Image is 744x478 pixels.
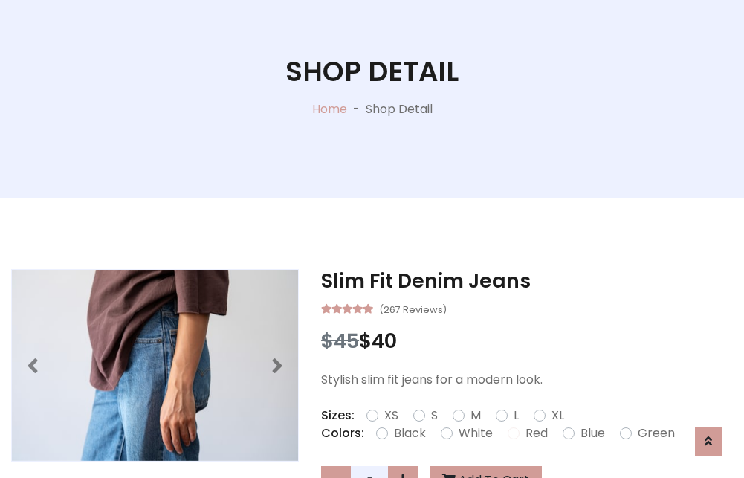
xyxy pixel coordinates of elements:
img: Image [12,270,298,460]
label: Green [638,424,675,442]
h3: Slim Fit Denim Jeans [321,269,733,293]
span: $45 [321,327,359,355]
p: Colors: [321,424,364,442]
label: S [431,407,438,424]
p: - [347,100,366,118]
label: XL [551,407,564,424]
a: Home [312,100,347,117]
p: Stylish slim fit jeans for a modern look. [321,371,733,389]
label: Red [525,424,548,442]
label: Blue [580,424,605,442]
p: Shop Detail [366,100,433,118]
p: Sizes: [321,407,355,424]
label: White [459,424,493,442]
label: M [470,407,481,424]
span: 40 [372,327,397,355]
h1: Shop Detail [285,55,459,88]
h3: $ [321,329,733,353]
small: (267 Reviews) [379,300,447,317]
label: L [514,407,519,424]
label: XS [384,407,398,424]
label: Black [394,424,426,442]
